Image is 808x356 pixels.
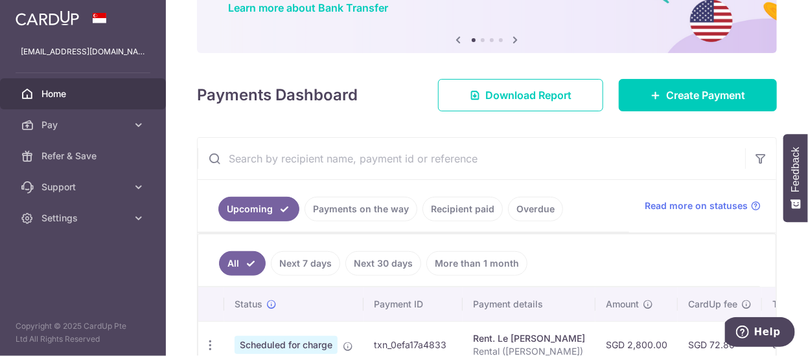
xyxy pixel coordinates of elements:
a: Upcoming [218,197,299,221]
a: Recipient paid [422,197,503,221]
a: Next 30 days [345,251,421,276]
a: Overdue [508,197,563,221]
span: Status [235,298,262,311]
a: Payments on the way [305,197,417,221]
th: Payment ID [364,287,463,321]
span: Download Report [485,87,571,103]
p: [EMAIL_ADDRESS][DOMAIN_NAME] [21,45,145,58]
h4: Payments Dashboard [197,83,358,107]
span: Pay [41,118,127,131]
span: Home [41,87,127,100]
span: Feedback [790,147,802,192]
button: Feedback - Show survey [783,134,808,222]
span: Settings [41,212,127,225]
input: Search by recipient name, payment id or reference [198,138,745,179]
span: Support [41,181,127,194]
a: Create Payment [619,79,777,111]
th: Payment details [463,287,595,321]
div: Rent. Le [PERSON_NAME] [473,332,585,345]
a: Next 7 days [271,251,340,276]
a: Download Report [438,79,603,111]
img: CardUp [16,10,79,26]
a: All [219,251,266,276]
span: Read more on statuses [645,199,748,212]
span: Refer & Save [41,150,127,162]
span: Scheduled for charge [235,336,338,354]
a: More than 1 month [426,251,527,276]
a: Read more on statuses [645,199,761,212]
a: Learn more about Bank Transfer [228,1,388,14]
span: Amount [606,298,639,311]
span: CardUp fee [688,298,737,311]
iframe: Opens a widget where you can find more information [725,317,795,350]
span: Create Payment [666,87,745,103]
